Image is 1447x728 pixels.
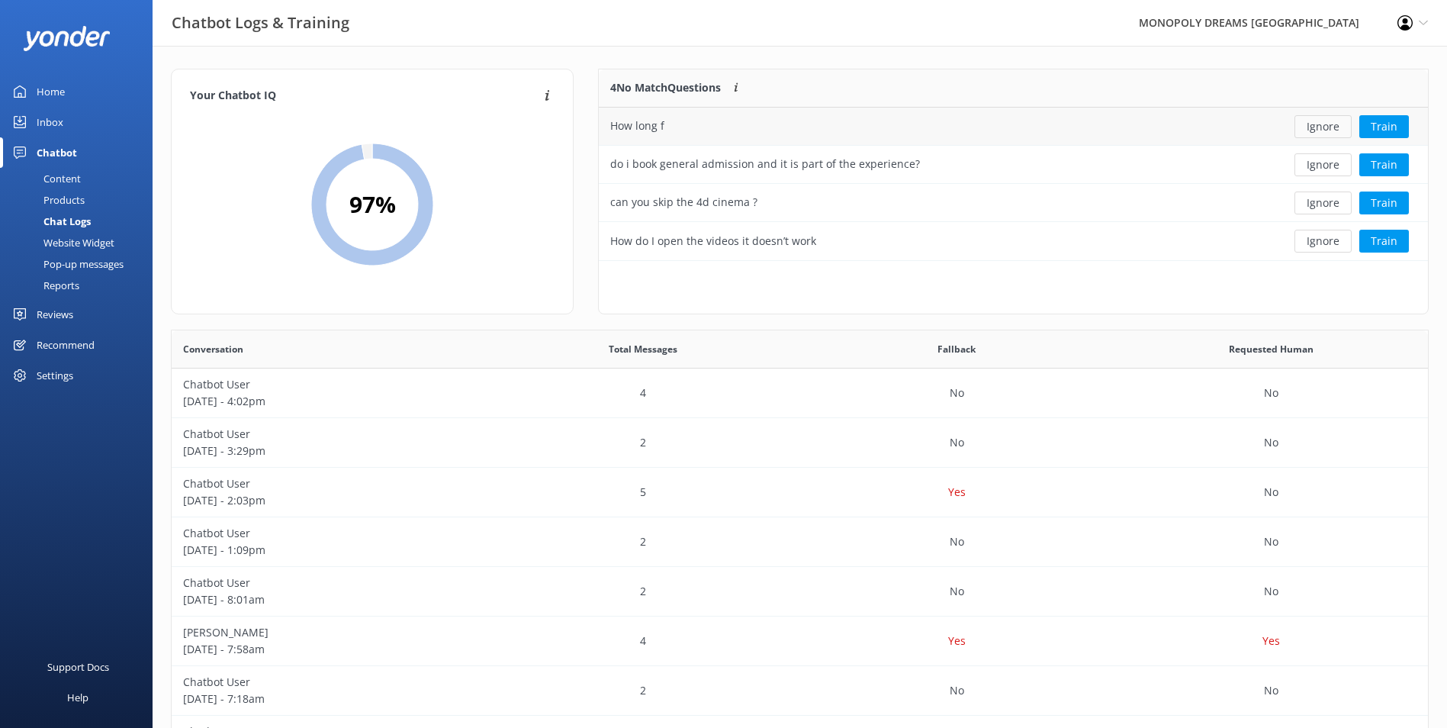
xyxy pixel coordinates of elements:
div: row [172,369,1428,418]
a: Website Widget [9,232,153,253]
button: Train [1359,230,1409,253]
div: Help [67,682,88,713]
a: Pop-up messages [9,253,153,275]
p: [DATE] - 2:03pm [183,492,474,509]
div: Chatbot [37,137,77,168]
p: Chatbot User [183,525,474,542]
p: No [950,533,964,550]
div: row [599,184,1428,222]
div: Reports [9,275,79,296]
p: 2 [640,434,646,451]
button: Ignore [1294,230,1352,253]
div: How long f [610,118,664,134]
div: Reviews [37,299,73,330]
p: 4 No Match Questions [610,79,721,96]
a: Reports [9,275,153,296]
div: row [599,146,1428,184]
div: row [172,617,1428,666]
div: Content [9,168,81,189]
h2: 97 % [349,186,396,223]
p: Chatbot User [183,475,474,492]
p: Chatbot User [183,376,474,393]
div: How do I open the videos it doesn’t work [610,233,816,250]
div: Pop-up messages [9,253,124,275]
div: Recommend [37,330,95,360]
p: No [1264,682,1278,699]
p: 5 [640,484,646,501]
p: [PERSON_NAME] [183,624,474,641]
p: Chatbot User [183,575,474,591]
div: do i book general admission and it is part of the experience? [610,156,920,172]
p: [DATE] - 7:58am [183,641,474,658]
p: 4 [640,385,646,401]
p: 2 [640,533,646,550]
p: Chatbot User [183,426,474,443]
p: [DATE] - 4:02pm [183,393,474,410]
div: row [599,108,1428,146]
p: [DATE] - 3:29pm [183,443,474,459]
p: No [1264,385,1278,401]
p: No [950,682,964,699]
img: yonder-white-logo.png [23,26,111,51]
h4: Your Chatbot IQ [190,88,540,105]
div: can you skip the 4d cinema ? [610,194,757,211]
button: Train [1359,153,1409,176]
span: Requested Human [1229,342,1314,356]
p: No [1264,434,1278,451]
div: Products [9,189,85,211]
a: Chat Logs [9,211,153,232]
div: row [172,418,1428,468]
div: Settings [37,360,73,391]
p: No [950,434,964,451]
p: No [1264,583,1278,600]
div: Website Widget [9,232,114,253]
div: row [172,666,1428,716]
p: No [950,583,964,600]
div: grid [599,108,1428,260]
div: Home [37,76,65,107]
button: Ignore [1294,192,1352,214]
div: row [172,567,1428,617]
a: Content [9,168,153,189]
button: Train [1359,115,1409,138]
p: Yes [1262,633,1280,649]
p: 2 [640,583,646,600]
div: Inbox [37,107,63,137]
div: Chat Logs [9,211,91,232]
p: No [950,385,964,401]
p: [DATE] - 8:01am [183,591,474,608]
p: No [1264,484,1278,501]
div: Support Docs [47,652,109,682]
p: [DATE] - 1:09pm [183,542,474,559]
p: 2 [640,682,646,699]
div: row [172,517,1428,567]
span: Total Messages [609,342,677,356]
span: Conversation [183,342,243,356]
a: Products [9,189,153,211]
p: Yes [948,633,966,649]
h3: Chatbot Logs & Training [172,11,349,35]
p: Chatbot User [183,674,474,691]
p: [DATE] - 7:18am [183,691,474,707]
button: Train [1359,192,1409,214]
div: row [599,222,1428,260]
p: No [1264,533,1278,550]
button: Ignore [1294,115,1352,138]
p: 4 [640,633,646,649]
div: row [172,468,1428,517]
span: Fallback [937,342,976,356]
p: Yes [948,484,966,501]
button: Ignore [1294,153,1352,176]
